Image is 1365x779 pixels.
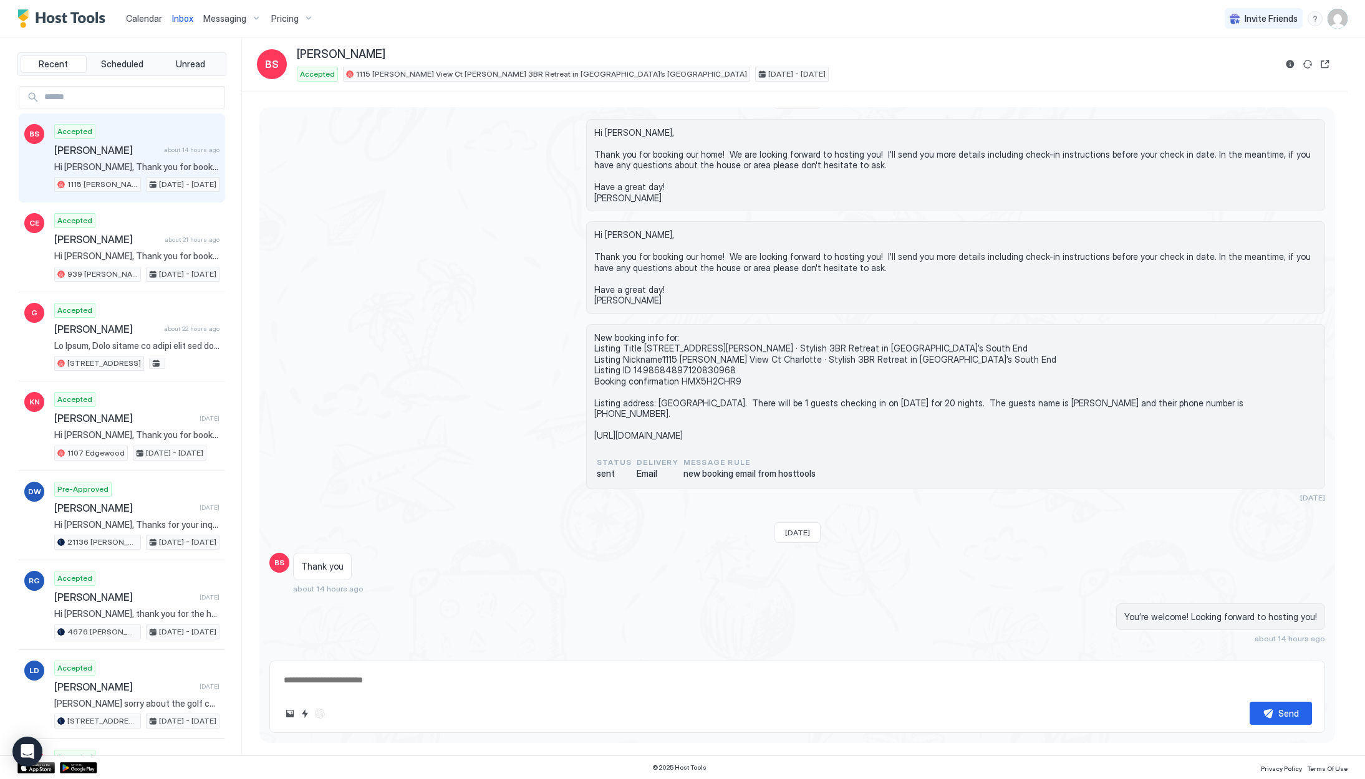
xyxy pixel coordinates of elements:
[594,229,1317,306] span: Hi [PERSON_NAME], Thank you for booking our home! We are looking forward to hosting you! I'll sen...
[159,715,216,727] span: [DATE] - [DATE]
[17,52,226,76] div: tab-group
[683,468,816,479] span: new booking email from hosttools
[54,608,219,619] span: Hi [PERSON_NAME], thank you for the heada up and we hope you come back in the future! Safe travels!
[54,233,160,246] span: [PERSON_NAME]
[29,128,39,140] span: BS
[67,715,138,727] span: [STREET_ADDRESS]
[172,12,193,25] a: Inbox
[57,305,92,316] span: Accepted
[54,502,195,514] span: [PERSON_NAME]
[265,57,279,72] span: BS
[17,9,111,28] a: Host Tools Logo
[29,396,40,408] span: KN
[200,682,219,691] span: [DATE]
[57,126,92,137] span: Accepted
[17,762,55,773] a: App Store
[1261,761,1302,774] a: Privacy Policy
[200,593,219,601] span: [DATE]
[126,13,162,24] span: Calendar
[1255,634,1325,643] span: about 14 hours ago
[159,537,216,548] span: [DATE] - [DATE]
[768,69,826,80] span: [DATE] - [DATE]
[159,626,216,638] span: [DATE] - [DATE]
[297,706,312,721] button: Quick reply
[57,394,92,405] span: Accepted
[67,269,138,280] span: 939 [PERSON_NAME]
[54,323,159,335] span: [PERSON_NAME]
[597,468,632,479] span: sent
[29,575,40,586] span: RG
[785,528,810,537] span: [DATE]
[29,217,39,229] span: CE
[157,55,223,73] button: Unread
[67,626,138,638] span: 4676 [PERSON_NAME]
[31,307,37,318] span: G
[165,236,219,244] span: about 21 hours ago
[172,13,193,24] span: Inbox
[39,87,224,108] input: Input Field
[57,484,109,495] span: Pre-Approved
[67,447,125,459] span: 1107 Edgewood
[1328,9,1348,29] div: User profile
[203,13,246,24] span: Messaging
[126,12,162,25] a: Calendar
[21,55,87,73] button: Recent
[1300,57,1315,72] button: Sync reservation
[200,504,219,512] span: [DATE]
[1318,57,1333,72] button: Open reservation
[637,457,678,468] span: Delivery
[57,662,92,674] span: Accepted
[67,179,138,190] span: 1115 [PERSON_NAME] View Ct [PERSON_NAME] 3BR Retreat in [GEOGRAPHIC_DATA]’s [GEOGRAPHIC_DATA]
[54,429,219,441] span: Hi [PERSON_NAME], Thank you for booking our home! We are looking forward to hosting you! I'll sen...
[1283,57,1298,72] button: Reservation information
[271,13,299,24] span: Pricing
[652,763,707,772] span: © 2025 Host Tools
[28,486,41,497] span: DW
[29,665,39,676] span: LD
[274,557,284,568] span: BS
[54,412,195,424] span: [PERSON_NAME]
[39,59,68,70] span: Recent
[12,737,42,767] div: Open Intercom Messenger
[67,358,141,369] span: [STREET_ADDRESS]
[1250,702,1312,725] button: Send
[67,537,138,548] span: 21136 [PERSON_NAME]
[356,69,747,80] span: 1115 [PERSON_NAME] View Ct [PERSON_NAME] 3BR Retreat in [GEOGRAPHIC_DATA]’s [GEOGRAPHIC_DATA]
[57,215,92,226] span: Accepted
[146,447,203,459] span: [DATE] - [DATE]
[301,561,344,572] span: Thank you
[60,762,97,773] a: Google Play Store
[597,457,632,468] span: status
[57,573,92,584] span: Accepted
[1307,765,1348,772] span: Terms Of Use
[282,706,297,721] button: Upload image
[159,269,216,280] span: [DATE] - [DATE]
[1308,11,1323,26] div: menu
[54,681,195,693] span: [PERSON_NAME]
[594,127,1317,204] span: Hi [PERSON_NAME], Thank you for booking our home! We are looking forward to hosting you! I'll sen...
[54,698,219,709] span: [PERSON_NAME] sorry about the golf cart. If you would like to stay again (after cart is fixed) We...
[297,47,385,62] span: [PERSON_NAME]
[54,251,219,262] span: Hi [PERSON_NAME], Thank you for booking our home! We are looking forward to hosting you! I'll sen...
[637,468,678,479] span: Email
[1124,611,1317,623] span: You’re welcome! Looking forward to hosting you!
[54,340,219,351] span: Lo Ipsum, Dolo sitame co adipi elit sed doei tem inci utla etdoloremag aliqu enim admi. Ven qui n...
[176,59,205,70] span: Unread
[1245,13,1298,24] span: Invite Friends
[57,752,92,763] span: Accepted
[683,457,816,468] span: Message Rule
[159,179,216,190] span: [DATE] - [DATE]
[293,584,364,593] span: about 14 hours ago
[54,591,195,603] span: [PERSON_NAME]
[300,69,335,80] span: Accepted
[200,414,219,423] span: [DATE]
[1307,761,1348,774] a: Terms Of Use
[594,332,1317,441] span: New booking info for: Listing Title [STREET_ADDRESS][PERSON_NAME] · Stylish 3BR Retreat in [GEOGR...
[89,55,155,73] button: Scheduled
[101,59,143,70] span: Scheduled
[164,146,219,154] span: about 14 hours ago
[1261,765,1302,772] span: Privacy Policy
